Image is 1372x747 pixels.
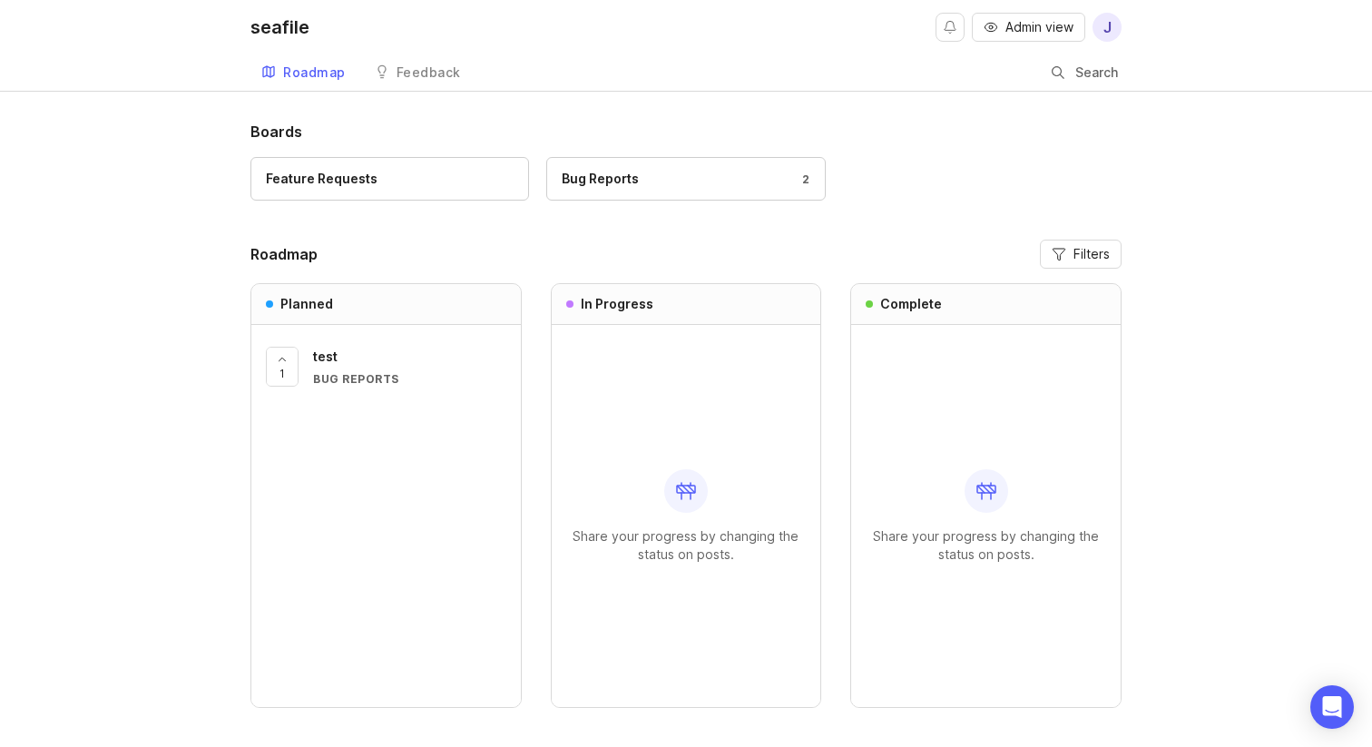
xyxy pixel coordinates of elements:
[866,527,1106,564] p: Share your progress by changing the status on posts.
[1310,685,1354,729] div: Open Intercom Messenger
[313,347,506,387] a: testBug Reports
[1093,13,1122,42] button: j
[880,295,942,313] h3: Complete
[546,157,825,201] a: Bug Reports2
[266,169,377,189] div: Feature Requests
[280,295,333,313] h3: Planned
[364,54,472,92] a: Feedback
[313,371,506,387] div: Bug Reports
[1103,16,1112,38] span: j
[566,527,807,564] p: Share your progress by changing the status on posts.
[250,54,357,92] a: Roadmap
[266,347,299,387] button: 1
[562,169,639,189] div: Bug Reports
[250,121,1122,143] h1: Boards
[250,18,309,36] div: seafile
[250,157,529,201] a: Feature Requests
[279,366,285,381] span: 1
[1005,18,1073,36] span: Admin view
[972,13,1085,42] button: Admin view
[936,13,965,42] button: Notifications
[283,66,346,79] div: Roadmap
[1040,240,1122,269] button: Filters
[313,349,338,364] span: test
[581,295,653,313] h3: In Progress
[1073,245,1110,263] span: Filters
[793,172,810,187] div: 2
[250,243,318,265] h2: Roadmap
[397,66,461,79] div: Feedback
